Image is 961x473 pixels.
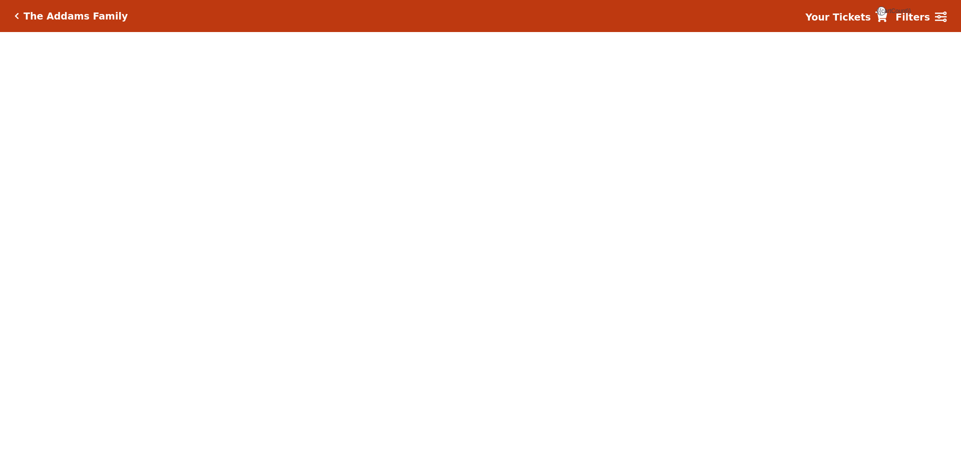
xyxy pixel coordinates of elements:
span: {{cartCount}} [877,7,886,16]
strong: Your Tickets [805,12,871,23]
a: Your Tickets {{cartCount}} [805,10,887,25]
a: Filters [895,10,946,25]
strong: Filters [895,12,930,23]
a: Click here to go back to filters [15,13,19,20]
h5: The Addams Family [24,11,128,22]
